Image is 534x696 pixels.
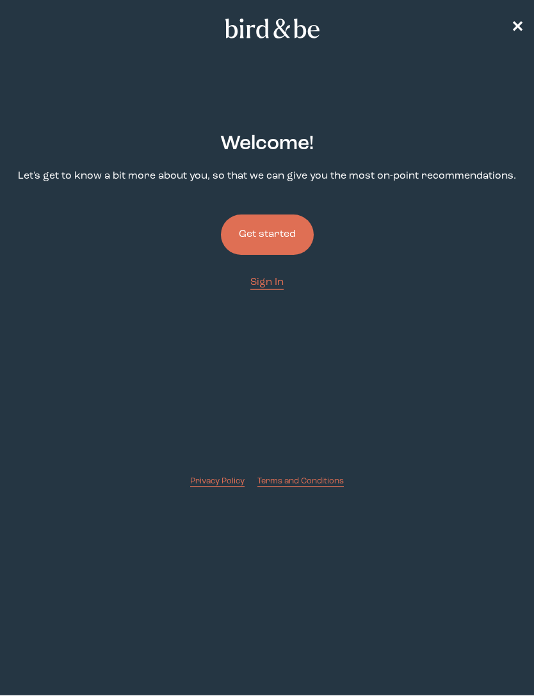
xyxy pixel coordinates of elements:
a: Get started [221,194,314,275]
a: Privacy Policy [190,475,245,487]
span: ✕ [511,20,524,36]
p: Let's get to know a bit more about you, so that we can give you the most on-point recommendations. [18,169,516,184]
a: Terms and Conditions [257,475,344,487]
button: Get started [221,214,314,255]
span: Terms and Conditions [257,477,344,485]
a: ✕ [511,17,524,40]
span: Privacy Policy [190,477,245,485]
h2: Welcome ! [220,129,314,159]
a: Sign In [250,275,284,290]
span: Sign In [250,277,284,287]
iframe: Gorgias live chat messenger [470,636,521,683]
